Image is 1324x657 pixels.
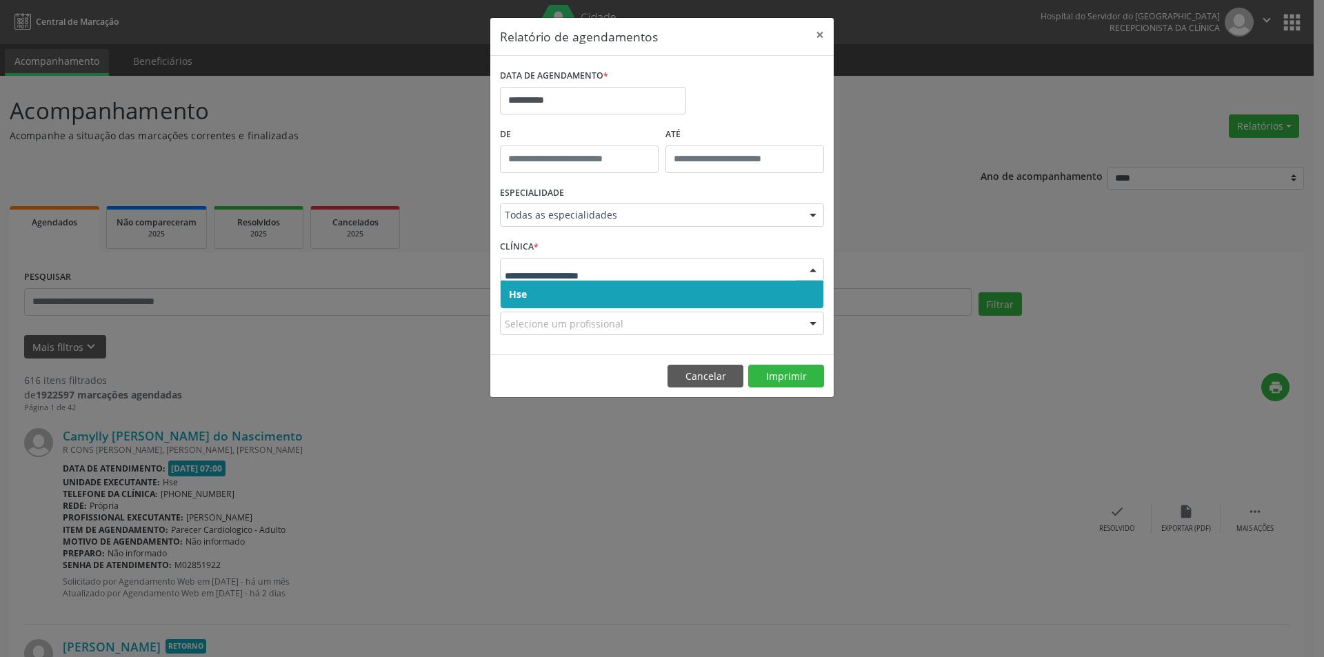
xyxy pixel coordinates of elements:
[748,365,824,388] button: Imprimir
[500,236,539,258] label: CLÍNICA
[668,365,743,388] button: Cancelar
[806,18,834,52] button: Close
[505,208,796,222] span: Todas as especialidades
[509,287,527,301] span: Hse
[500,28,658,46] h5: Relatório de agendamentos
[665,124,824,145] label: ATÉ
[500,124,659,145] label: De
[500,65,608,87] label: DATA DE AGENDAMENTO
[500,183,564,204] label: ESPECIALIDADE
[505,316,623,331] span: Selecione um profissional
